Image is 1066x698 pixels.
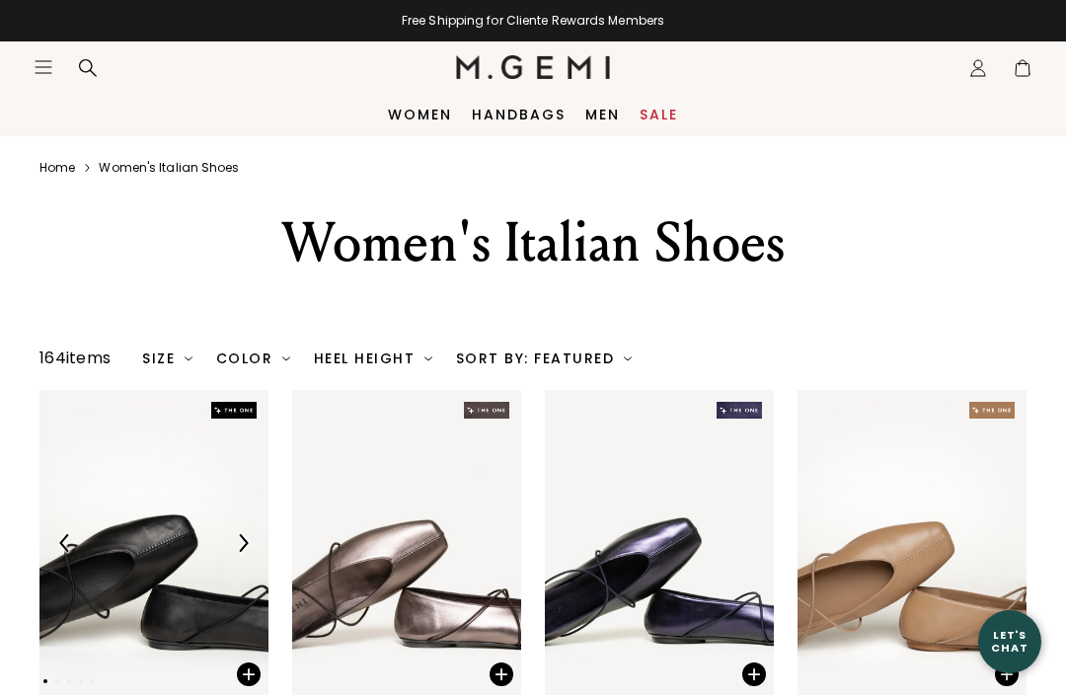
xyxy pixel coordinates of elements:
img: The Una [545,390,774,695]
button: Open site menu [34,57,53,77]
a: Handbags [472,107,566,122]
img: chevron-down.svg [424,354,432,362]
img: chevron-down.svg [624,354,632,362]
a: Men [585,107,620,122]
div: Women's Italian Shoes [167,207,899,278]
a: Women [388,107,452,122]
img: M.Gemi [456,55,611,79]
div: Color [216,350,290,366]
img: chevron-down.svg [185,354,192,362]
img: The Una [798,390,1027,695]
a: Women's italian shoes [99,160,239,176]
img: The One tag [211,402,257,419]
img: Previous Arrow [56,534,74,552]
div: Sort By: Featured [456,350,632,366]
img: Next Arrow [234,534,252,552]
div: Let's Chat [978,629,1041,654]
img: The Una [292,390,521,695]
a: Home [39,160,75,176]
div: Size [142,350,192,366]
img: The Una [39,390,268,695]
div: Heel Height [314,350,432,366]
div: 164 items [39,347,111,370]
a: Sale [640,107,678,122]
img: The One tag [969,402,1015,419]
img: chevron-down.svg [282,354,290,362]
